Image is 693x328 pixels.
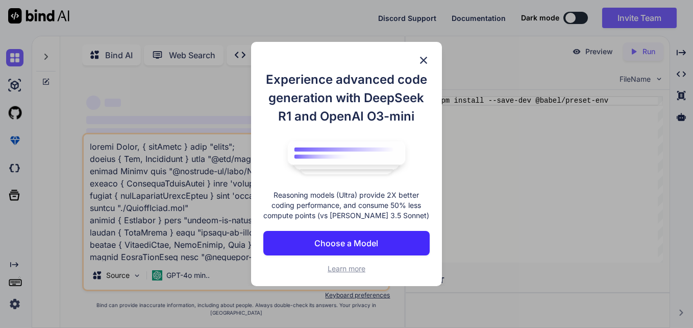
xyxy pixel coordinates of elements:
[263,231,429,255] button: Choose a Model
[280,136,413,180] img: bind logo
[314,237,378,249] p: Choose a Model
[328,264,365,273] span: Learn more
[417,54,430,66] img: close
[263,190,429,221] p: Reasoning models (Ultra) provide 2X better coding performance, and consume 50% less compute point...
[263,71,429,126] h1: Experience advanced code generation with DeepSeek R1 and OpenAI O3-mini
